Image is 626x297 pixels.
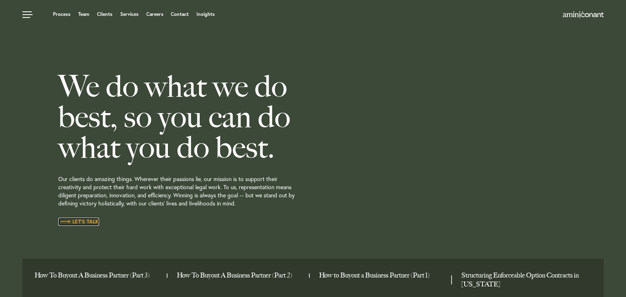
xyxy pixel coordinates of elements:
[319,271,445,280] a: How to Buyout a Business Partner (Part 1)
[35,271,161,280] a: How To Buyout A Business Partner (Part 3)
[53,12,71,17] a: Process
[563,11,604,18] img: Amini & Conant
[461,271,587,289] a: Structuring Enforceable Option Contracts in Texas
[58,218,99,226] a: Let’s Talk
[58,71,359,163] h2: We do what we do best, so you can do what you do best.
[58,163,359,218] p: Our clients do amazing things. Wherever their passions lie, our mission is to support their creat...
[146,12,163,17] a: Careers
[177,271,303,280] a: How To Buyout A Business Partner (Part 2)
[97,12,112,17] a: Clients
[120,12,139,17] a: Services
[196,12,215,17] a: Insights
[78,12,89,17] a: Team
[171,12,189,17] a: Contact
[58,219,99,224] span: Let’s Talk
